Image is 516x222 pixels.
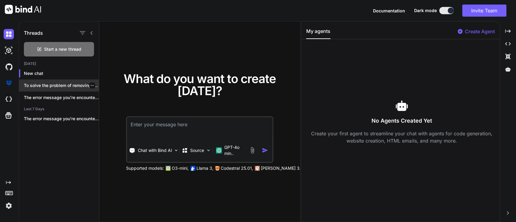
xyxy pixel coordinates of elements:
img: Pick Models [206,148,211,153]
img: premium [4,78,14,88]
p: Source [190,147,204,153]
p: Chat with Bind AI [138,147,172,153]
img: attachment [249,147,256,154]
span: Dark mode [414,8,437,14]
img: Pick Tools [174,148,179,153]
p: Codestral 25.01, [221,165,253,171]
span: Start a new thread [44,46,81,52]
img: Mistral-AI [215,166,219,170]
h3: No Agents Created Yet [306,117,497,125]
span: Documentation [373,8,405,13]
button: Invite Team [462,5,506,17]
img: Llama2 [190,166,195,171]
img: claude [255,166,260,171]
img: darkAi-studio [4,45,14,56]
p: [PERSON_NAME] 3.7 Sonnet, [261,165,320,171]
button: Documentation [373,8,405,14]
p: GPT-4o min.. [224,144,247,156]
img: GPT-4o mini [216,147,222,153]
p: New chat [24,70,99,76]
h2: [DATE] [19,61,99,66]
img: darkChat [4,29,14,39]
h1: Threads [24,29,43,37]
p: Create your first agent to streamline your chat with agents for code generation, website creation... [306,130,497,144]
p: To solve the problem of removing the... [24,82,99,88]
p: Create Agent [465,28,495,35]
p: The error message you're encountering indicates that... [24,95,99,101]
p: O3-mini, [172,165,189,171]
img: GPT-4 [166,166,170,171]
p: Llama 3, [196,165,213,171]
h2: Last 7 Days [19,107,99,111]
p: Supported models: [126,165,164,171]
p: The error message you're encountering indicates that... [24,116,99,122]
img: githubDark [4,62,14,72]
img: settings [4,201,14,211]
img: icon [262,147,268,153]
img: Bind AI [5,5,41,14]
button: My agents [306,27,330,39]
span: What do you want to create [DATE]? [124,71,276,98]
img: cloudideIcon [4,94,14,105]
